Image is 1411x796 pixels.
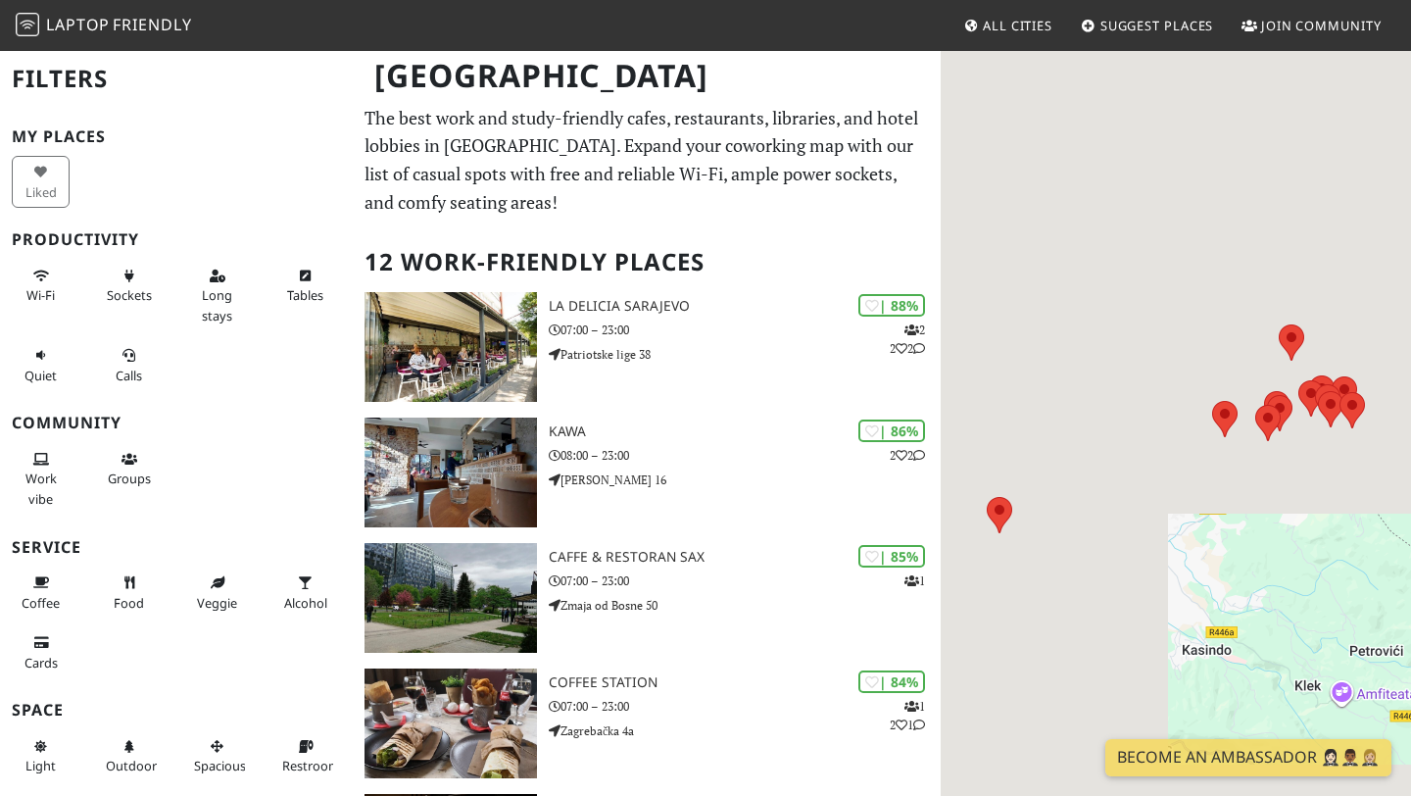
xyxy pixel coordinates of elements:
[1105,739,1391,776] a: Become an Ambassador 🤵🏻‍♀️🤵🏾‍♂️🤵🏼‍♀️
[890,446,925,465] p: 2 2
[12,127,341,146] h3: My Places
[16,9,192,43] a: LaptopFriendly LaptopFriendly
[858,671,925,693] div: | 84%
[287,286,323,304] span: Work-friendly tables
[24,654,58,672] span: Credit cards
[890,321,925,358] p: 2 2 2
[12,339,70,391] button: Quiet
[1261,17,1382,34] span: Join Community
[549,345,941,364] p: Patriotske lige 38
[107,286,152,304] span: Power sockets
[12,49,341,109] h2: Filters
[188,567,246,619] button: Veggie
[549,298,941,315] h3: La Delicia Sarajevo
[22,594,60,612] span: Coffee
[12,626,70,678] button: Cards
[202,286,232,323] span: Long stays
[12,730,70,782] button: Light
[983,17,1052,34] span: All Cities
[194,757,246,774] span: Spacious
[890,697,925,734] p: 1 2 1
[16,13,39,36] img: LaptopFriendly
[365,104,929,217] p: The best work and study-friendly cafes, restaurants, libraries, and hotel lobbies in [GEOGRAPHIC_...
[353,292,941,402] a: La Delicia Sarajevo | 88% 222 La Delicia Sarajevo 07:00 – 23:00 Patriotske lige 38
[276,567,334,619] button: Alcohol
[106,757,157,774] span: Outdoor area
[549,674,941,691] h3: Coffee Station
[12,230,341,249] h3: Productivity
[25,757,56,774] span: Natural light
[26,286,55,304] span: Stable Wi-Fi
[1234,8,1389,43] a: Join Community
[549,321,941,339] p: 07:00 – 23:00
[365,232,929,292] h2: 12 Work-Friendly Places
[12,567,70,619] button: Coffee
[113,14,191,35] span: Friendly
[858,545,925,568] div: | 85%
[24,367,57,384] span: Quiet
[549,596,941,615] p: Zmaja od Bosne 50
[353,418,941,527] a: Kawa | 86% 22 Kawa 08:00 – 23:00 [PERSON_NAME] 16
[359,49,937,103] h1: [GEOGRAPHIC_DATA]
[100,443,158,495] button: Groups
[100,260,158,312] button: Sockets
[100,567,158,619] button: Food
[858,294,925,317] div: | 88%
[12,701,341,720] h3: Space
[282,757,340,774] span: Restroom
[12,414,341,432] h3: Community
[100,730,158,782] button: Outdoor
[904,572,925,590] p: 1
[108,470,151,487] span: Group tables
[114,594,144,612] span: Food
[365,543,537,653] img: Caffe & Restoran SAX
[284,594,327,612] span: Alcohol
[858,420,925,442] div: | 86%
[353,669,941,778] a: Coffee Station | 84% 121 Coffee Station 07:00 – 23:00 Zagrebačka 4a
[276,260,334,312] button: Tables
[955,8,1060,43] a: All Cities
[549,423,941,440] h3: Kawa
[365,669,537,778] img: Coffee Station
[276,730,334,782] button: Restroom
[46,14,110,35] span: Laptop
[1100,17,1214,34] span: Suggest Places
[188,730,246,782] button: Spacious
[549,697,941,716] p: 07:00 – 23:00
[12,538,341,557] h3: Service
[100,339,158,391] button: Calls
[116,367,142,384] span: Video/audio calls
[188,260,246,331] button: Long stays
[549,572,941,590] p: 07:00 – 23:00
[549,446,941,465] p: 08:00 – 23:00
[365,418,537,527] img: Kawa
[549,721,941,740] p: Zagrebačka 4a
[25,470,57,507] span: People working
[549,471,941,489] p: [PERSON_NAME] 16
[353,543,941,653] a: Caffe & Restoran SAX | 85% 1 Caffe & Restoran SAX 07:00 – 23:00 Zmaja od Bosne 50
[12,260,70,312] button: Wi-Fi
[197,594,237,612] span: Veggie
[12,443,70,515] button: Work vibe
[549,549,941,566] h3: Caffe & Restoran SAX
[1073,8,1222,43] a: Suggest Places
[365,292,537,402] img: La Delicia Sarajevo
